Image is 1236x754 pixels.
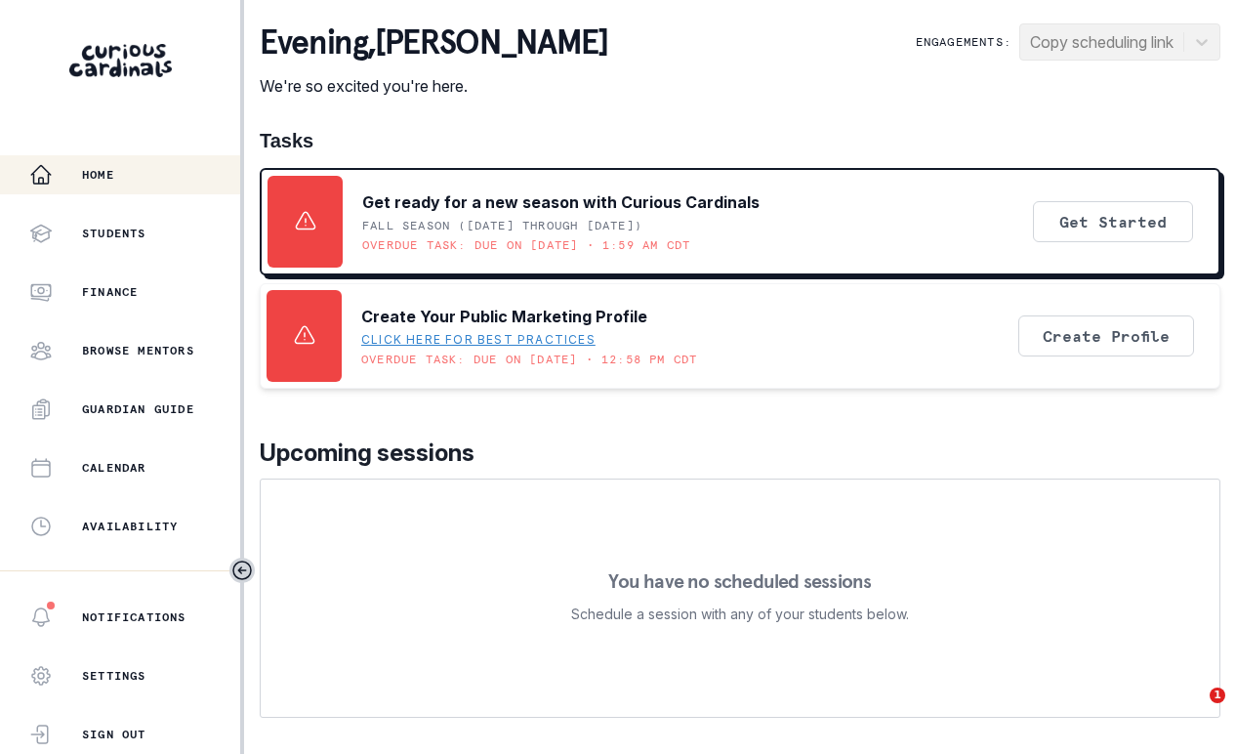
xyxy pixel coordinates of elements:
p: Engagements: [916,34,1011,50]
p: Browse Mentors [82,343,194,358]
p: Home [82,167,114,183]
p: You have no scheduled sessions [608,571,871,591]
img: Curious Cardinals Logo [69,44,172,77]
p: Settings [82,668,146,684]
button: Toggle sidebar [229,558,255,583]
p: Upcoming sessions [260,436,1220,471]
p: Get ready for a new season with Curious Cardinals [362,190,760,214]
p: Overdue task: Due on [DATE] • 1:59 AM CDT [362,237,690,253]
p: Students [82,226,146,241]
span: 1 [1210,688,1225,703]
p: Fall Season ([DATE] through [DATE]) [362,218,642,233]
p: We're so excited you're here. [260,74,607,98]
a: Click here for best practices [361,332,596,348]
p: Overdue task: Due on [DATE] • 12:58 PM CDT [361,352,697,367]
p: Sign Out [82,727,146,742]
iframe: Intercom live chat [1170,688,1216,734]
button: Create Profile [1018,315,1194,356]
p: Calendar [82,460,146,476]
p: evening , [PERSON_NAME] [260,23,607,63]
p: Availability [82,519,178,534]
p: Schedule a session with any of your students below. [571,603,909,626]
p: Guardian Guide [82,401,194,417]
h1: Tasks [260,129,1220,152]
p: Notifications [82,609,186,625]
button: Get Started [1033,201,1193,242]
p: Finance [82,284,138,300]
p: Create Your Public Marketing Profile [361,305,647,328]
